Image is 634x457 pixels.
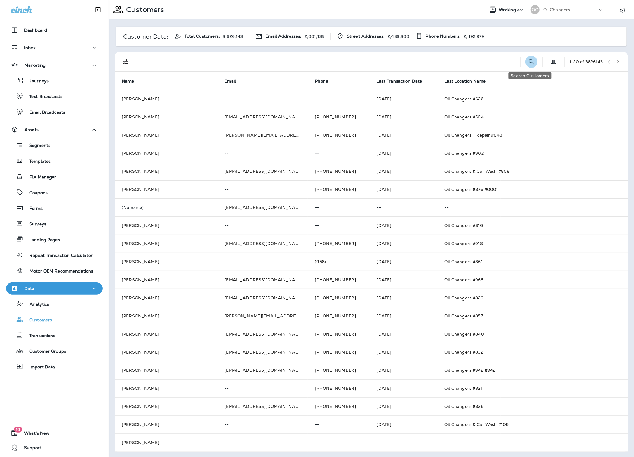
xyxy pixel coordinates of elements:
span: Oil Changers #821 [445,386,483,391]
td: [DATE] [369,415,437,433]
p: -- [315,96,362,101]
button: Motor OEM Recommendations [6,264,103,277]
button: Marketing [6,59,103,71]
button: Forms [6,202,103,214]
button: Journeys [6,74,103,87]
td: [PERSON_NAME] [115,307,217,325]
p: -- [224,187,300,192]
span: Oil Changers #504 [445,114,484,120]
p: -- [224,151,300,156]
td: [DATE] [369,289,437,307]
td: [PHONE_NUMBER] [308,180,369,198]
p: Journeys [24,78,49,84]
p: Oil Changers [543,7,570,12]
td: [PERSON_NAME] [115,144,217,162]
p: -- [315,422,362,427]
button: Text Broadcasts [6,90,103,102]
p: Dashboard [24,28,47,33]
p: Inbox [24,45,36,50]
td: [EMAIL_ADDRESS][DOMAIN_NAME] [217,235,308,253]
p: Assets [24,127,39,132]
p: -- [224,96,300,101]
span: Last Transaction Date [377,78,430,84]
p: -- [224,386,300,391]
button: Filters [119,56,132,68]
span: Oil Changers & Car Wash #808 [445,169,510,174]
span: Oil Changers #832 [445,349,483,355]
button: Landing Pages [6,233,103,246]
button: Data [6,282,103,295]
button: Support [6,442,103,454]
td: [PERSON_NAME] [115,216,217,235]
span: Support [18,445,41,452]
p: 3,626,143 [223,34,243,39]
td: [PHONE_NUMBER] [308,271,369,289]
p: -- [224,440,300,445]
td: [EMAIL_ADDRESS][DOMAIN_NAME] [217,289,308,307]
p: Import Data [24,364,55,370]
p: -- [445,205,621,210]
span: Total Customers: [185,34,220,39]
span: Oil Changers #626 [445,96,483,102]
p: 2,492,979 [464,34,484,39]
span: Street Addresses: [347,34,385,39]
td: [PERSON_NAME] [115,325,217,343]
td: [DATE] [369,343,437,361]
td: [PERSON_NAME] [115,415,217,433]
td: [PERSON_NAME] [115,108,217,126]
td: (956) [308,253,369,271]
td: [DATE] [369,144,437,162]
span: Oil Changers #826 [445,404,483,409]
td: [PHONE_NUMBER] [308,379,369,397]
p: Repeat Transaction Calculator [24,253,93,259]
p: Customers [124,5,164,14]
span: Email [224,78,244,84]
span: Oil Changers + Repair #848 [445,132,502,138]
td: [EMAIL_ADDRESS][DOMAIN_NAME] [217,271,308,289]
p: Surveys [23,222,46,227]
td: [DATE] [369,216,437,235]
td: [DATE] [369,180,437,198]
span: Last Transaction Date [377,79,422,84]
td: [DATE] [369,126,437,144]
td: [PERSON_NAME] [115,397,217,415]
td: [PHONE_NUMBER] [308,343,369,361]
button: Customer Groups [6,345,103,357]
p: -- [315,440,362,445]
button: Coupons [6,186,103,199]
span: Last Location Name [445,79,486,84]
span: Email [224,79,236,84]
button: Collapse Sidebar [90,4,106,16]
td: [PERSON_NAME] [115,271,217,289]
div: Search Customers [509,72,552,79]
td: [DATE] [369,325,437,343]
td: [EMAIL_ADDRESS][DOMAIN_NAME] [217,162,308,180]
p: Landing Pages [23,237,60,243]
td: [DATE] [369,253,437,271]
td: [PERSON_NAME] [115,162,217,180]
span: Phone [315,78,336,84]
button: Customers [6,313,103,326]
td: [DATE] [369,397,437,415]
p: Customer Data: [123,34,168,39]
div: 1 - 20 of 3626143 [569,59,603,64]
p: Marketing [24,63,46,68]
button: Segments [6,139,103,152]
div: OC [531,5,540,14]
span: Oil Changers #829 [445,295,483,301]
span: Oil Changers #918 [445,241,483,246]
button: Inbox [6,42,103,54]
span: Oil Changers & Car Wash #106 [445,422,509,427]
span: 19 [14,427,22,433]
span: Oil Changers #861 [445,259,483,264]
span: What's New [18,431,49,438]
p: Segments [23,143,50,149]
p: -- [377,205,430,210]
td: [PHONE_NUMBER] [308,361,369,379]
span: Phone Numbers: [426,34,461,39]
button: Templates [6,155,103,167]
td: [EMAIL_ADDRESS][DOMAIN_NAME] [217,343,308,361]
p: -- [224,223,300,228]
button: Edit Fields [547,56,560,68]
td: [PERSON_NAME] [115,433,217,452]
